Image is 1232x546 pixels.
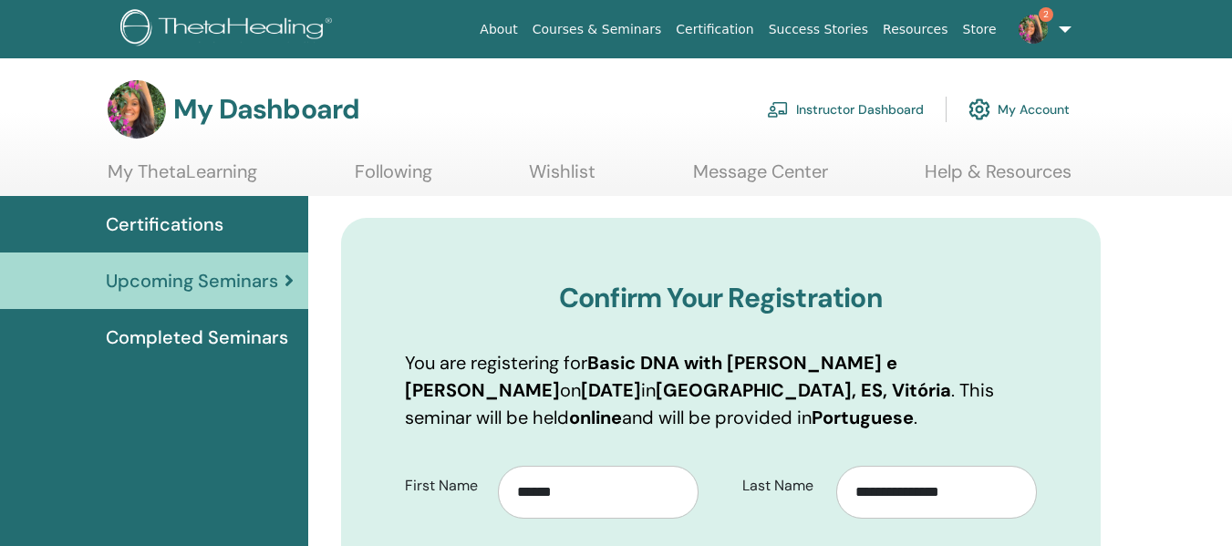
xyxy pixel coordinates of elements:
a: Following [355,160,432,196]
a: Instructor Dashboard [767,89,924,129]
b: Portuguese [812,406,914,429]
a: Wishlist [529,160,595,196]
p: You are registering for on in . This seminar will be held and will be provided in . [405,349,1037,431]
img: cog.svg [968,94,990,125]
img: default.jpg [1019,15,1048,44]
b: Basic DNA with [PERSON_NAME] e [PERSON_NAME] [405,351,897,402]
a: Courses & Seminars [525,13,669,46]
h3: My Dashboard [173,93,359,126]
a: Help & Resources [925,160,1072,196]
b: [DATE] [581,378,641,402]
a: Certification [668,13,761,46]
img: chalkboard-teacher.svg [767,101,789,118]
a: Message Center [693,160,828,196]
label: Last Name [729,469,836,503]
a: Success Stories [761,13,875,46]
label: First Name [391,469,499,503]
h3: Confirm Your Registration [405,282,1037,314]
b: [GEOGRAPHIC_DATA], ES, Vitória [656,378,951,402]
span: Completed Seminars [106,324,288,351]
a: About [472,13,524,46]
span: Upcoming Seminars [106,267,278,294]
a: Store [956,13,1004,46]
b: online [569,406,622,429]
span: Certifications [106,211,223,238]
span: 2 [1039,7,1053,22]
img: default.jpg [108,80,166,139]
a: My ThetaLearning [108,160,257,196]
img: logo.png [120,9,338,50]
a: Resources [875,13,956,46]
a: My Account [968,89,1070,129]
